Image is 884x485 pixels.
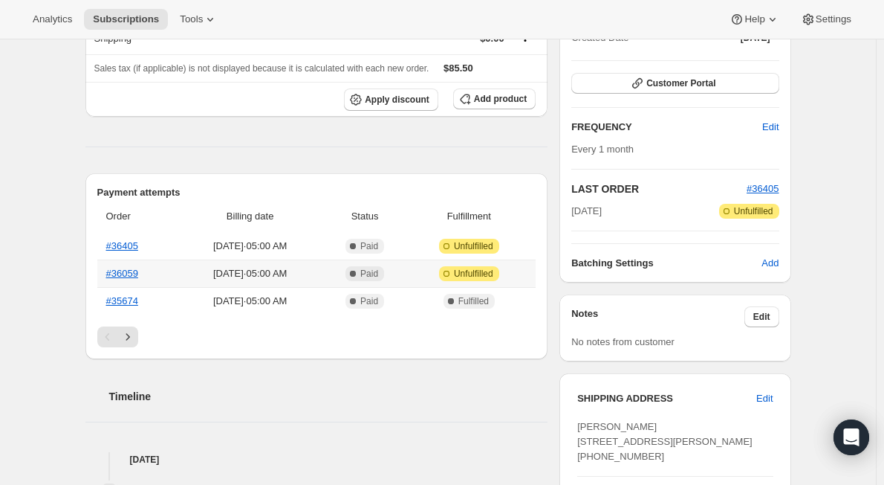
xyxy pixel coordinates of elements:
button: Tools [171,9,227,30]
a: #35674 [106,295,138,306]
h2: LAST ORDER [571,182,747,196]
span: [DATE] · 05:00 AM [182,266,319,281]
span: Edit [756,391,773,406]
span: Unfulfilled [734,205,773,217]
span: [DATE] [571,204,602,219]
span: Status [328,209,403,224]
span: No notes from customer [571,336,675,347]
h2: Timeline [109,389,548,404]
span: Unfulfilled [454,268,493,280]
a: #36405 [106,240,138,251]
button: Subscriptions [84,9,168,30]
h3: Notes [571,306,744,327]
th: Order [97,200,178,233]
button: Add [753,251,787,275]
span: [PERSON_NAME] [STREET_ADDRESS][PERSON_NAME] [PHONE_NUMBER] [577,421,753,462]
button: Analytics [24,9,81,30]
button: #36405 [747,182,779,196]
span: Paid [360,295,378,307]
span: Tools [180,13,203,25]
button: Apply discount [344,89,438,111]
span: Add [761,256,779,271]
button: Edit [753,115,787,139]
h3: SHIPPING ADDRESS [577,391,756,406]
span: Help [744,13,764,25]
span: Subscriptions [93,13,159,25]
h2: Payment attempts [97,185,536,200]
span: Fulfilled [458,295,489,307]
span: Settings [816,13,851,25]
span: [DATE] · 05:00 AM [182,294,319,309]
span: Edit [753,311,770,323]
span: Fulfillment [411,209,527,224]
span: [DATE] · 05:00 AM [182,239,319,254]
button: Help [721,9,788,30]
button: Customer Portal [571,73,779,94]
span: $0.00 [480,33,504,44]
button: Next [117,327,138,347]
span: Analytics [33,13,72,25]
div: Open Intercom Messenger [833,420,869,455]
span: Paid [360,268,378,280]
span: Billing date [182,209,319,224]
a: #36405 [747,183,779,194]
span: $85.50 [443,62,473,74]
span: Apply discount [365,94,429,106]
button: Edit [744,306,779,327]
span: Paid [360,240,378,252]
span: Add product [474,93,527,105]
span: Unfulfilled [454,240,493,252]
button: Add product [453,89,536,109]
h2: FREQUENCY [571,120,762,135]
span: Edit [762,120,779,135]
nav: Pagination [97,327,536,347]
span: Sales tax (if applicable) is not displayed because it is calculated with each new order. [94,63,429,74]
span: Customer Portal [646,77,715,89]
h6: Batching Settings [571,256,761,271]
button: Edit [747,387,781,411]
span: Every 1 month [571,144,634,155]
a: #36059 [106,268,138,279]
h4: [DATE] [85,452,548,467]
button: Settings [792,9,860,30]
